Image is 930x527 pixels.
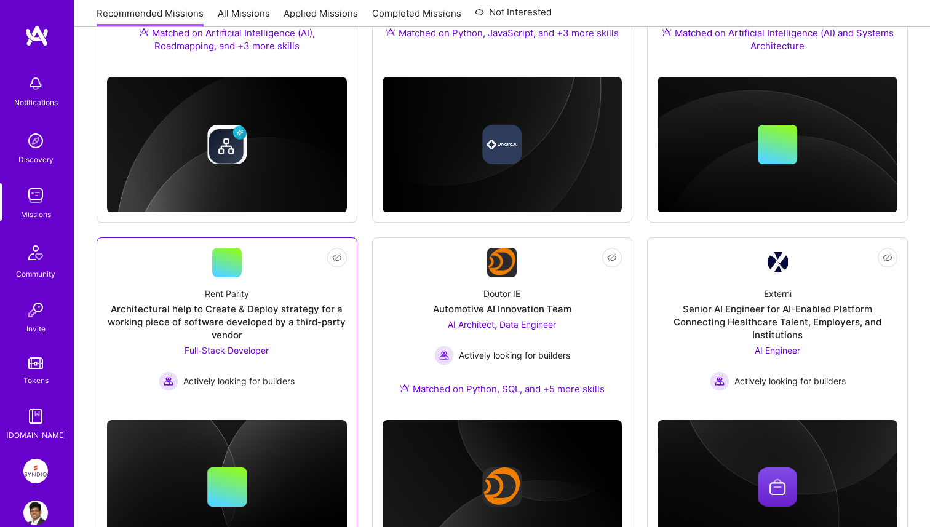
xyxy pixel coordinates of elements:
[372,7,461,27] a: Completed Missions
[23,71,48,96] img: bell
[23,404,48,429] img: guide book
[400,382,605,395] div: Matched on Python, SQL, and +5 more skills
[6,429,66,442] div: [DOMAIN_NAME]
[20,459,51,483] a: Team for: Transformation Engine Modernization
[607,253,617,263] i: icon EyeClosed
[21,238,50,267] img: Community
[883,253,892,263] i: icon EyeClosed
[332,253,342,263] i: icon EyeClosed
[23,298,48,322] img: Invite
[434,346,454,365] img: Actively looking for builders
[383,77,622,213] img: cover
[23,501,48,525] img: User Avatar
[23,374,49,387] div: Tokens
[28,357,43,369] img: tokens
[400,383,410,393] img: Ateam Purple Icon
[734,374,846,387] span: Actively looking for builders
[107,26,347,52] div: Matched on Artificial Intelligence (AI), Roadmapping, and +3 more skills
[21,208,51,221] div: Missions
[433,303,571,315] div: Automotive AI Innovation Team
[23,459,48,483] img: Team for: Transformation Engine Modernization
[475,5,552,27] a: Not Interested
[764,287,792,300] div: Externi
[386,27,395,37] img: Ateam Purple Icon
[205,287,249,300] div: Rent Parity
[483,287,520,300] div: Doutor IE
[658,303,897,341] div: Senior AI Engineer for AI-Enabled Platform Connecting Healthcare Talent, Employers, and Institutions
[207,125,247,164] img: Company logo
[658,248,897,397] a: Company LogoExterniSenior AI Engineer for AI-Enabled Platform Connecting Healthcare Talent, Emplo...
[767,252,788,273] img: Company Logo
[710,371,729,391] img: Actively looking for builders
[14,96,58,109] div: Notifications
[383,248,622,410] a: Company LogoDoutor IEAutomotive AI Innovation TeamAI Architect, Data Engineer Actively looking fo...
[448,319,556,330] span: AI Architect, Data Engineer
[139,27,149,37] img: Ateam Purple Icon
[183,374,295,387] span: Actively looking for builders
[185,345,269,355] span: Full-Stack Developer
[658,26,897,52] div: Matched on Artificial Intelligence (AI) and Systems Architecture
[487,248,517,276] img: Company Logo
[107,248,347,397] a: Rent ParityArchitectural help to Create & Deploy strategy for a working piece of software develop...
[20,501,51,525] a: User Avatar
[23,183,48,208] img: teamwork
[16,267,55,280] div: Community
[758,467,797,507] img: Company logo
[26,322,46,335] div: Invite
[107,303,347,341] div: Architectural help to Create & Deploy strategy for a working piece of software developed by a thi...
[386,26,619,39] div: Matched on Python, JavaScript, and +3 more skills
[658,77,897,213] img: cover
[284,7,358,27] a: Applied Missions
[482,125,522,164] img: Company logo
[18,153,54,166] div: Discovery
[482,467,522,507] img: Company logo
[662,27,672,37] img: Ateam Purple Icon
[459,349,570,362] span: Actively looking for builders
[23,129,48,153] img: discovery
[218,7,270,27] a: All Missions
[25,25,49,47] img: logo
[755,345,800,355] span: AI Engineer
[107,77,347,213] img: cover
[97,7,204,27] a: Recommended Missions
[159,371,178,391] img: Actively looking for builders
